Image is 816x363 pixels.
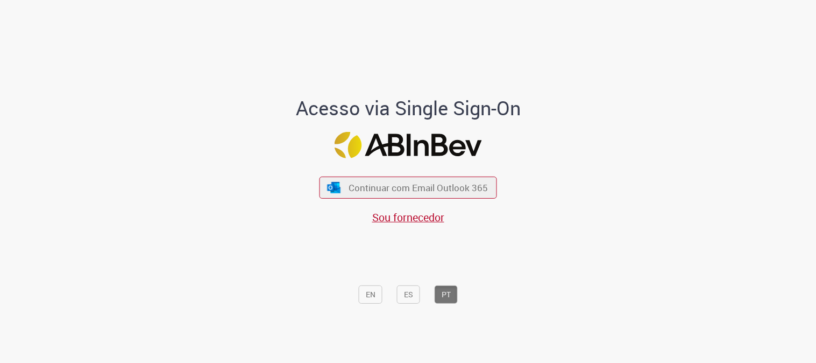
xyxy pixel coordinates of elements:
img: ícone Azure/Microsoft 360 [326,181,341,193]
img: Logo ABInBev [335,131,482,158]
a: Sou fornecedor [372,210,444,225]
button: PT [435,285,458,304]
h1: Acesso via Single Sign-On [259,97,557,119]
button: ES [397,285,420,304]
button: EN [359,285,382,304]
button: ícone Azure/Microsoft 360 Continuar com Email Outlook 365 [320,177,497,199]
span: Continuar com Email Outlook 365 [349,181,488,194]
